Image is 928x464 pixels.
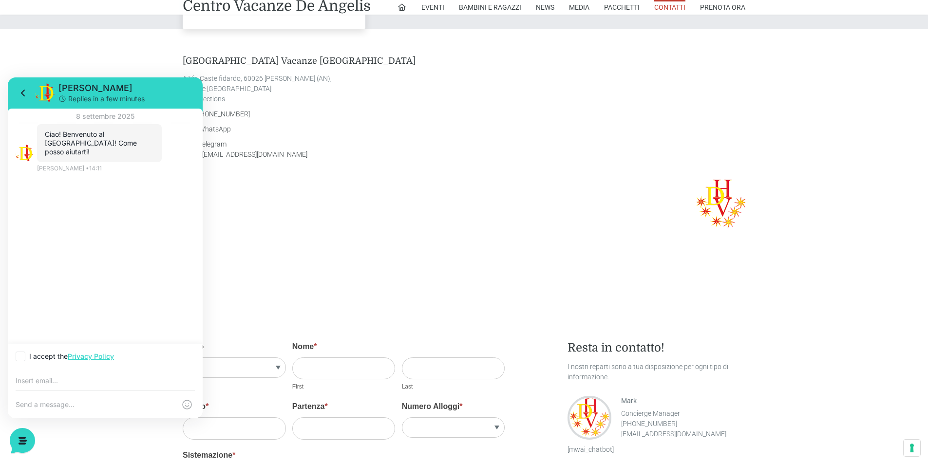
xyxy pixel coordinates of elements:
[292,341,396,357] label: Nome
[292,382,396,391] div: First
[202,150,307,158] a: [EMAIL_ADDRESS][DOMAIN_NAME]
[568,341,745,355] h3: Resta in contatto!
[60,275,106,283] a: Privacy Policy
[183,341,286,357] label: Titolo
[568,362,745,382] p: I nostri reparti sono a tua disposizione per ogni tipo di informazione.
[183,74,745,104] address: Via Castelfidardo, 60026 [PERSON_NAME] (AN), Marche [GEOGRAPHIC_DATA] Get Directions
[402,401,505,417] label: Numero Alloggi
[568,396,745,445] div: Concierge Manager [PHONE_NUMBER] [EMAIL_ADDRESS][DOMAIN_NAME]
[183,401,286,417] label: Arrivo
[8,299,187,307] input: Insert email...
[402,382,505,391] div: Last
[183,74,189,82] abbr: Address
[8,426,37,455] iframe: Customerly Messenger Launcher
[183,140,227,148] a: Chat Telegram
[21,274,106,284] p: I accept the
[29,87,94,95] p: [PERSON_NAME] • 14:11
[183,56,745,67] h4: [GEOGRAPHIC_DATA] Vacanze [GEOGRAPHIC_DATA]
[8,77,203,418] iframe: Customerly Messenger
[292,401,396,417] label: Partenza
[183,125,231,133] a: Chat WhatsApp
[194,110,250,118] a: [PHONE_NUMBER]
[904,440,920,456] button: Le tue preferenze relative al consenso per le tecnologie di tracciamento
[568,445,745,455] p: [mwai_chatbot]
[621,396,745,406] strong: Mark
